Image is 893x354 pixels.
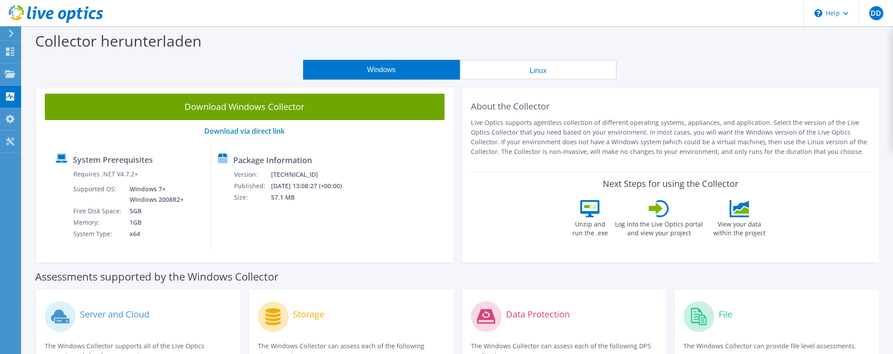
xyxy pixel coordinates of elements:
td: 1GB [123,217,185,228]
a: Download via direct link [204,126,285,136]
svg: \n [814,9,822,17]
td: 57.1 MB [271,192,353,203]
td: Windows 7+ Windows 2008R2+ [123,183,185,205]
td: Free Disk Space: [73,205,123,217]
label: Storage [293,310,324,319]
label: Next Steps for using the Collector [603,179,738,189]
td: Version: [234,169,271,180]
td: 5GB [123,205,185,217]
a: Download Windows Collector [45,94,445,120]
p: Live Optics supports agentless collection of different operating systems, appliances, and applica... [471,118,871,157]
label: Requires .NET V4.7.2+ [73,170,138,179]
span: DD [869,6,883,20]
h2: About the Collector [471,101,871,112]
label: Server and Cloud [80,310,149,319]
td: Published: [234,180,271,192]
td: x64 [123,228,185,240]
button: Windows [303,60,460,80]
label: Unzip and run the .exe [570,217,610,237]
label: File [719,310,732,319]
td: [DATE] 13:08:27 (+00:00) [271,180,353,192]
label: View your data within the project [708,217,771,237]
label: Data Protection [506,310,570,319]
label: System Prerequisites [73,155,153,164]
label: Assessments supported by the Windows Collector [35,272,278,281]
td: Size: [234,192,271,203]
td: System Type: [73,228,123,240]
button: Linux [460,60,617,80]
td: Supported OS: [73,183,123,205]
td: Memory: [73,217,123,228]
label: Collector herunterladen [35,31,202,51]
td: [TECHNICAL_ID] [271,169,353,180]
label: Log into the Live Optics portal and view your project [615,217,703,237]
label: Package Information [233,156,312,164]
